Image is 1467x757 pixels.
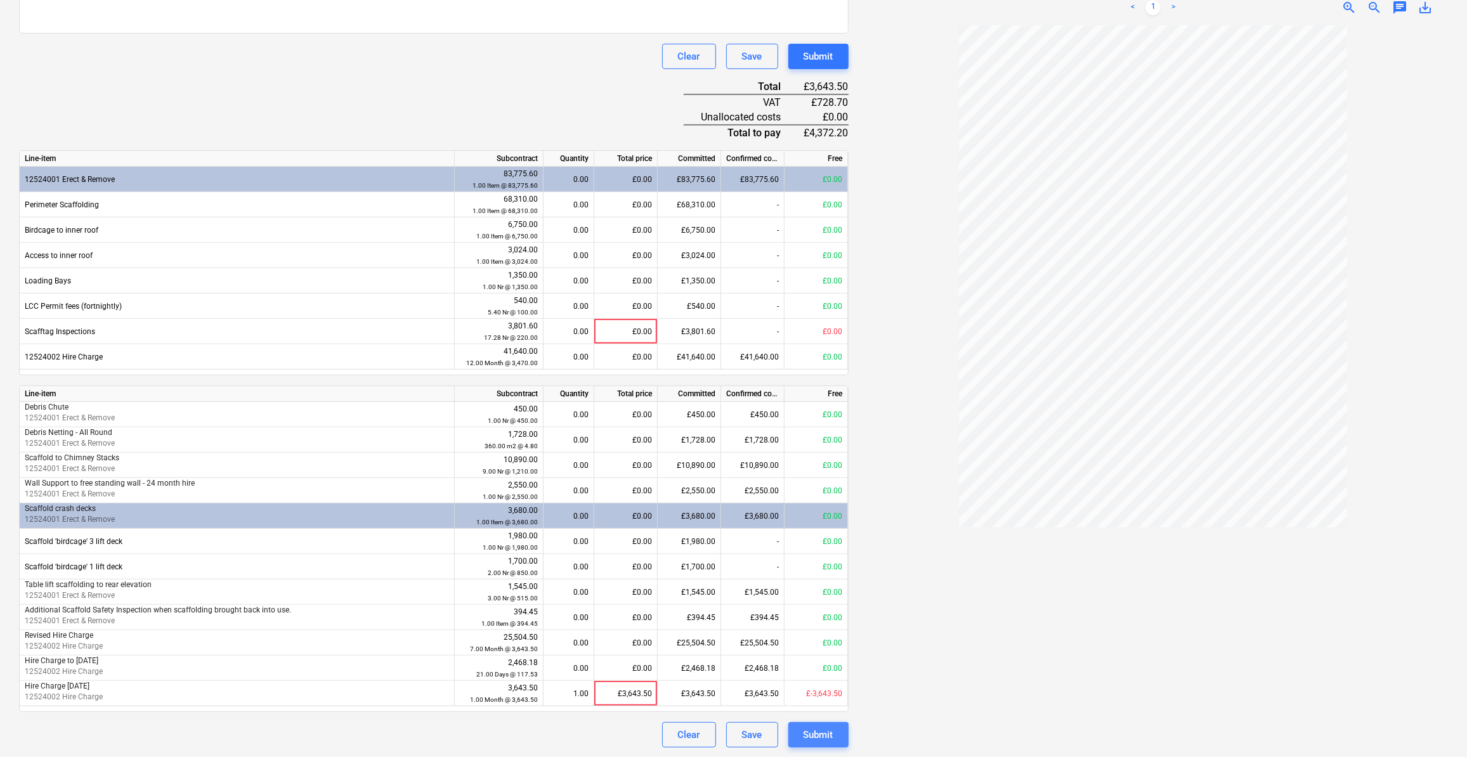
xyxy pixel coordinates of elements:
div: £0.00 [594,478,658,503]
div: £0.00 [785,579,848,605]
span: Debris Netting - All Round [25,428,112,437]
div: £0.00 [594,630,658,656]
button: Clear [662,44,716,69]
div: £0.00 [785,529,848,554]
div: £2,468.18 [721,656,785,681]
div: £68,310.00 [658,192,721,217]
iframe: Chat Widget [1404,696,1467,757]
span: 12524001 Erect & Remove [25,591,115,600]
div: Line-item [20,386,455,402]
div: 0.00 [549,344,589,370]
small: 1.00 Item @ 6,750.00 [476,233,538,240]
div: £0.00 [785,630,848,656]
div: £25,504.50 [721,630,785,656]
div: Committed [658,386,721,402]
div: £394.45 [721,605,785,630]
span: LCC Permit fees (fortnightly) [25,302,122,311]
div: £-3,643.50 [785,681,848,706]
div: - [721,268,785,294]
div: £450.00 [658,402,721,427]
div: £0.00 [594,294,658,319]
div: £6,750.00 [658,217,721,243]
div: £0.00 [594,319,658,344]
div: 1,728.00 [460,429,538,452]
div: 0.00 [549,294,589,319]
button: Clear [662,722,716,747]
div: £0.00 [785,605,848,630]
small: 1.00 Month @ 3,643.50 [470,696,538,703]
small: 21.00 Days @ 117.53 [476,671,538,678]
div: £0.00 [594,167,658,192]
div: £10,890.00 [721,453,785,478]
div: 0.00 [549,167,589,192]
div: Line-item [20,151,455,167]
small: 12.00 Month @ 3,470.00 [466,359,538,366]
small: 5.40 Nr @ 100.00 [488,309,538,316]
div: £0.00 [785,217,848,243]
div: 1,545.00 [460,581,538,604]
div: £3,643.50 [658,681,721,706]
div: £3,643.50 [801,79,849,94]
div: - [721,554,785,579]
div: £3,801.60 [658,319,721,344]
div: 0.00 [549,427,589,453]
small: 3.00 Nr @ 515.00 [488,595,538,602]
span: Loading Bays [25,276,71,285]
div: 1,700.00 [460,555,538,579]
small: 7.00 Month @ 3,643.50 [470,645,538,652]
div: 0.00 [549,529,589,554]
div: - [721,529,785,554]
div: 0.00 [549,319,589,344]
div: Total to pay [684,125,801,140]
small: 17.28 Nr @ 220.00 [484,334,538,341]
div: - [721,319,785,344]
div: Subcontract [455,386,544,402]
div: £450.00 [721,402,785,427]
div: Save [742,727,762,743]
span: Wall Support to free standing wall - 24 month hire [25,479,195,488]
div: £0.00 [785,554,848,579]
span: Hire Charge Sept 25 [25,682,89,690]
div: £728.70 [801,94,849,110]
small: 1.00 Nr @ 450.00 [488,417,538,424]
span: 12524001 Erect & Remove [25,175,115,184]
div: £0.00 [594,579,658,605]
button: Save [726,44,778,69]
small: 9.00 Nr @ 1,210.00 [483,468,538,475]
span: 12524001 Erect & Remove [25,616,115,625]
div: Quantity [544,386,594,402]
small: 1.00 Nr @ 1,350.00 [483,283,538,290]
div: Confirmed costs [721,386,785,402]
div: £0.00 [594,656,658,681]
div: £0.00 [594,243,658,268]
div: £2,550.00 [721,478,785,503]
div: Subcontract [455,151,544,167]
div: 450.00 [460,403,538,427]
div: £3,680.00 [658,503,721,529]
div: 0.00 [549,217,589,243]
div: £0.00 [785,503,848,529]
span: 12524001 Erect & Remove [25,489,115,498]
div: £0.00 [785,167,848,192]
span: Additional Scaffold Safety Inspection when scaffolding brought back into use. [25,605,291,614]
small: 2.00 Nr @ 850.00 [488,569,538,576]
div: 1.00 [549,681,589,706]
div: £1,545.00 [658,579,721,605]
div: £0.00 [785,402,848,427]
div: 41,640.00 [460,346,538,369]
div: £3,680.00 [721,503,785,529]
span: Scaffold to Chimney Stacks [25,453,119,462]
small: 1.00 Item @ 68,310.00 [473,207,538,214]
div: £0.00 [785,243,848,268]
div: £1,545.00 [721,579,785,605]
div: Confirmed costs [721,151,785,167]
div: £0.00 [785,656,848,681]
div: 0.00 [549,503,589,529]
div: 0.00 [549,630,589,656]
div: £1,728.00 [658,427,721,453]
div: £3,024.00 [658,243,721,268]
span: 12524001 Erect & Remove [25,413,115,422]
div: 6,750.00 [460,219,538,242]
button: Submit [788,722,849,747]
